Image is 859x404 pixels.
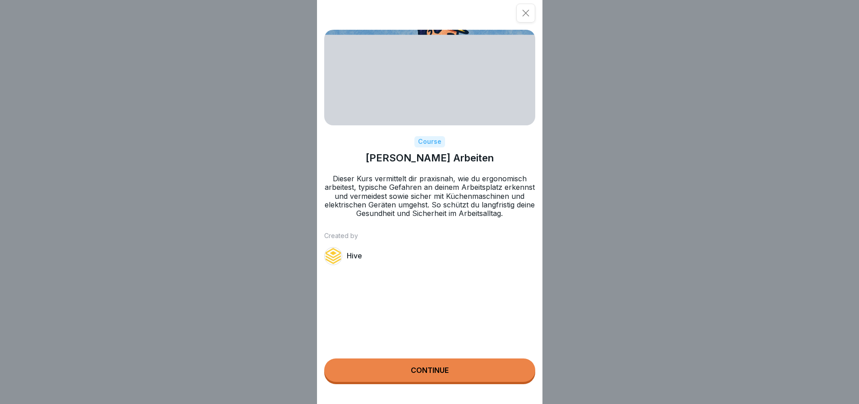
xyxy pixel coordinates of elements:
div: Course [414,136,445,147]
p: Dieser Kurs vermittelt dir praxisnah, wie du ergonomisch arbeitest, typische Gefahren an deinem A... [324,174,535,218]
a: Continue [324,358,535,384]
h1: [PERSON_NAME] Arbeiten [366,152,494,164]
p: Created by [324,232,535,240]
div: Continue [411,366,449,374]
button: Continue [324,358,535,382]
p: Hive [347,252,362,260]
